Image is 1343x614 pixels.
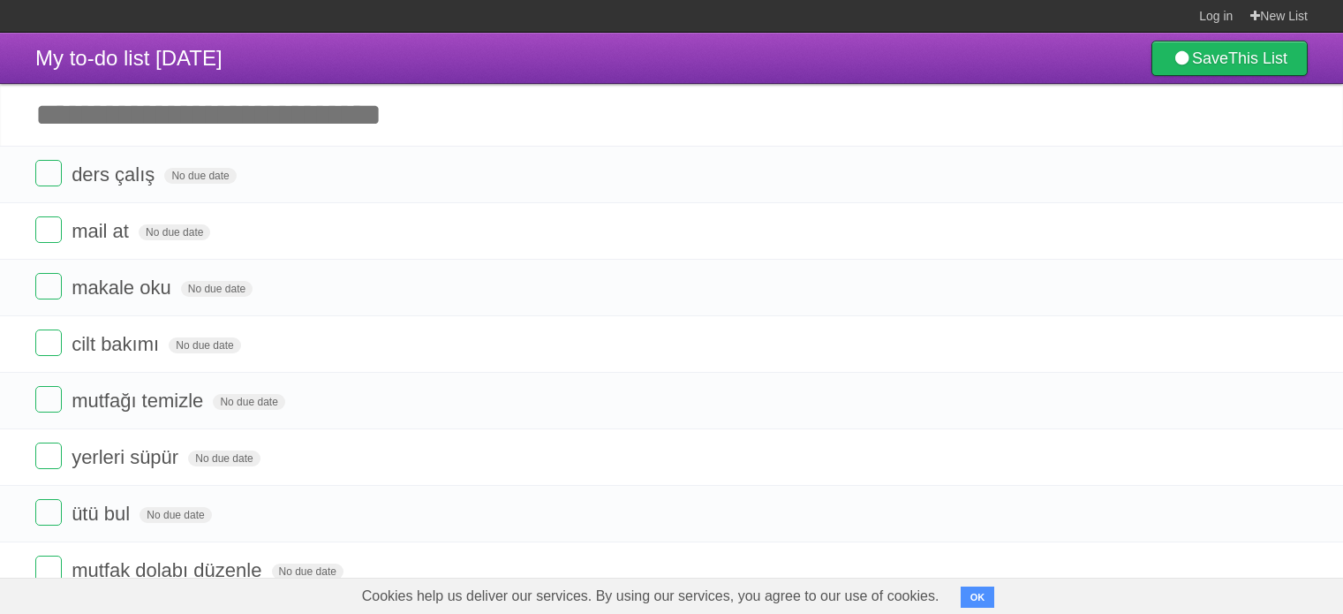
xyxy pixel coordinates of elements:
label: Done [35,216,62,243]
span: Cookies help us deliver our services. By using our services, you agree to our use of cookies. [344,579,957,614]
span: No due date [139,224,210,240]
span: mutfak dolabı düzenle [72,559,266,581]
span: mutfağı temizle [72,390,207,412]
label: Done [35,160,62,186]
span: No due date [169,337,240,353]
label: Done [35,273,62,299]
span: mail at [72,220,133,242]
button: OK [961,587,995,608]
label: Done [35,330,62,356]
label: Done [35,499,62,526]
span: My to-do list [DATE] [35,46,223,70]
span: No due date [164,168,236,184]
span: No due date [188,451,260,466]
span: No due date [181,281,253,297]
span: cilt bakımı [72,333,163,355]
span: ders çalış [72,163,159,186]
label: Done [35,556,62,582]
b: This List [1228,49,1287,67]
span: No due date [213,394,284,410]
a: SaveThis List [1151,41,1308,76]
span: makale oku [72,277,176,299]
span: No due date [272,564,343,580]
span: yerleri süpür [72,446,183,468]
span: No due date [140,507,211,523]
span: ütü bul [72,503,134,525]
label: Done [35,443,62,469]
label: Done [35,386,62,413]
